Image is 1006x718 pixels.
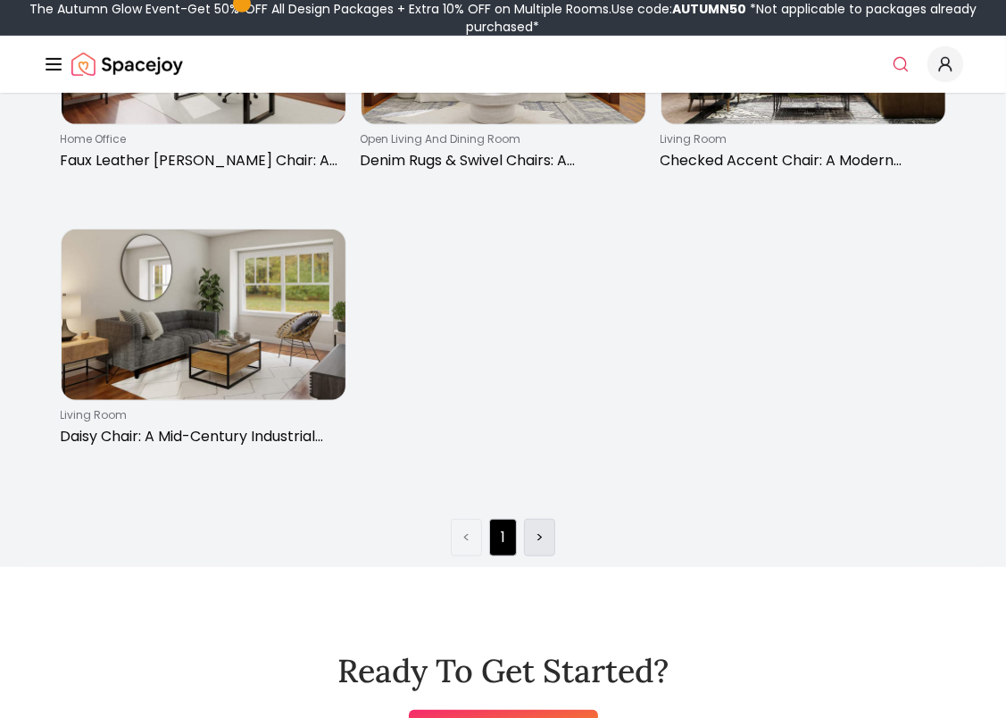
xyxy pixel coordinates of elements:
nav: Global [43,36,963,93]
p: home office [61,132,339,146]
a: Previous page [462,527,470,548]
img: Daisy Chair: A Mid-Century Industrial Living Room [62,230,345,400]
p: open living and dining room [361,132,639,146]
a: Spacejoy [71,46,183,82]
p: Daisy Chair: A Mid-Century Industrial Living Room [61,426,339,447]
a: Daisy Chair: A Mid-Century Industrial Living Roomliving roomDaisy Chair: A Mid-Century Industrial... [61,229,346,455]
h2: Ready To Get Started? [337,653,669,689]
ul: Pagination [451,519,555,556]
img: Spacejoy Logo [71,46,183,82]
p: living room [661,132,939,146]
p: Faux Leather [PERSON_NAME] Chair: A Mid-Century Home Office [61,150,339,171]
p: Denim Rugs & Swivel Chairs: A Traditional Modern Living Room [361,150,639,171]
a: Next page [536,527,544,548]
p: Checked Accent Chair: A Modern Rustic Farmhouse Living Room [661,150,939,171]
p: living room [61,408,339,422]
a: Page 1 is your current page [501,527,505,548]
